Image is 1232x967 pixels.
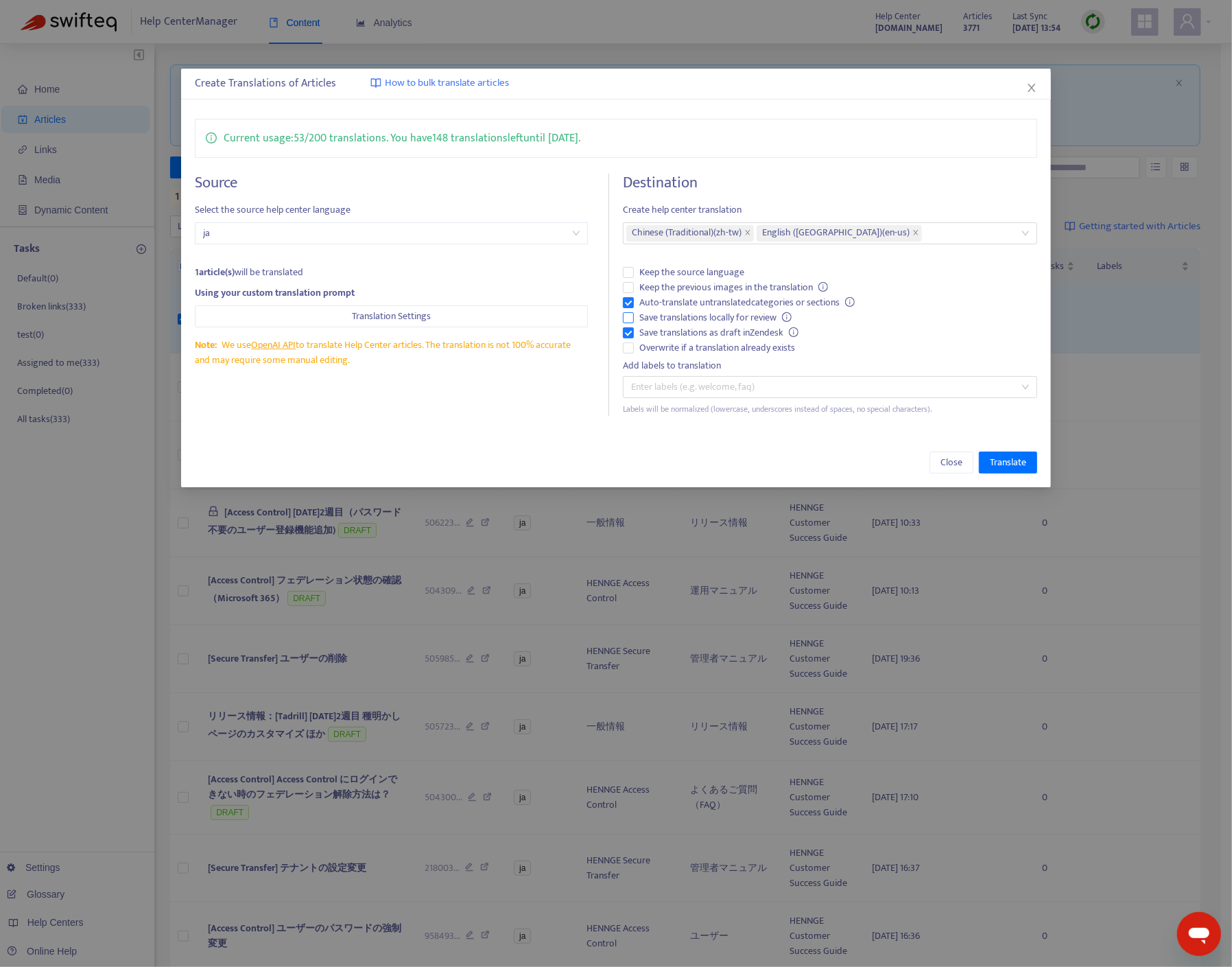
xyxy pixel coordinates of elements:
[224,130,580,147] p: Current usage: 53 / 200 translations . You have 148 translations left until [DATE] .
[634,295,860,310] span: Auto-translate untranslated categories or sections
[623,358,1037,373] div: Add labels to translation
[195,265,588,280] div: will be translated
[990,455,1026,470] span: Translate
[1177,912,1221,956] iframe: メッセージングウィンドウを開くボタン
[632,225,742,242] span: Chinese (Traditional) ( zh-tw )
[634,325,804,340] span: Save translations as draft in Zendesk
[929,452,973,474] button: Close
[251,337,296,353] a: OpenAI API
[195,75,1037,92] div: Create Translations of Articles
[782,312,792,322] span: info-circle
[195,286,588,301] div: Using your custom translation prompt
[195,305,588,327] button: Translation Settings
[370,78,381,89] img: image-link
[195,337,217,353] span: Note:
[818,282,828,292] span: info-circle
[623,174,1037,192] h4: Destination
[385,75,509,91] span: How to bulk translate articles
[979,452,1037,474] button: Translate
[634,265,750,280] span: Keep the source language
[195,202,588,218] span: Select the source help center language
[634,310,797,325] span: Save translations locally for review
[1026,82,1037,93] span: close
[195,264,235,280] strong: 1 article(s)
[634,280,833,295] span: Keep the previous images in the translation
[352,309,431,324] span: Translation Settings
[789,327,798,337] span: info-circle
[203,223,580,244] span: ja
[195,338,588,368] div: We use to translate Help Center articles. The translation is not 100% accurate and may require so...
[206,130,217,143] span: info-circle
[940,455,962,470] span: Close
[744,229,751,237] span: close
[370,75,509,91] a: How to bulk translate articles
[623,403,1037,416] div: Labels will be normalized (lowercase, underscores instead of spaces, no special characters).
[195,174,588,192] h4: Source
[623,202,1037,218] span: Create help center translation
[1024,80,1039,95] button: Close
[845,297,855,307] span: info-circle
[634,340,801,356] span: Overwrite if a translation already exists
[912,229,919,237] span: close
[762,225,910,242] span: English ([GEOGRAPHIC_DATA]) ( en-us )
